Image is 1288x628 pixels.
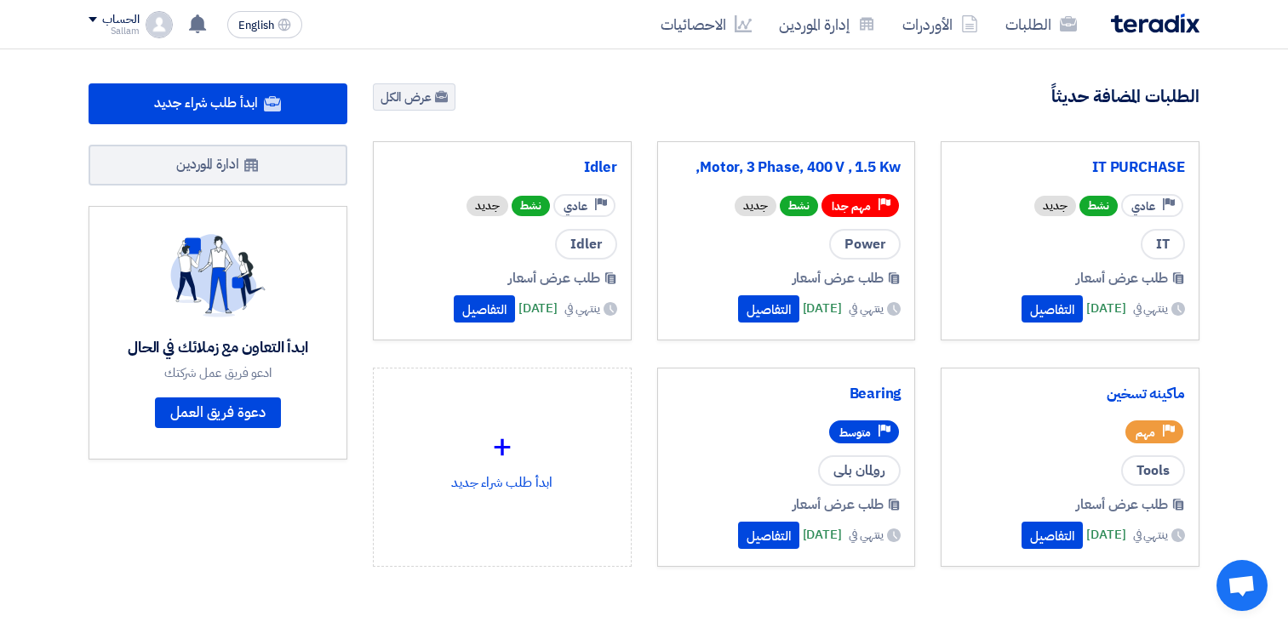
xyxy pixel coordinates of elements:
a: Bearing [672,385,902,402]
span: طلب عرض أسعار [1076,268,1168,288]
span: ينتهي في [1133,526,1168,544]
span: Idler [555,229,617,260]
div: جديد [735,196,776,216]
button: التفاصيل [738,522,799,549]
a: Motor, 3 Phase, 400 V , 1.5 Kw, [672,159,902,176]
span: مهم [1136,425,1155,441]
div: ادعو فريق عمل شركتك [128,365,308,380]
span: نشط [780,196,818,216]
div: ابدأ التعاون مع زملائك في الحال [128,338,308,357]
a: ادارة الموردين [89,145,347,186]
span: طلب عرض أسعار [793,268,884,288]
span: متوسط [839,425,871,441]
span: [DATE] [1086,525,1125,545]
button: التفاصيل [738,295,799,323]
span: نشط [512,196,550,216]
span: طلب عرض أسعار [793,494,884,515]
span: طلب عرض أسعار [508,268,600,288]
span: ينتهي في [849,300,884,317]
div: جديد [467,196,508,216]
span: [DATE] [518,299,558,318]
a: الأوردرات [889,4,992,44]
span: English [238,20,274,31]
a: دعوة فريق العمل [155,397,281,428]
div: Sallam [89,26,139,36]
span: مهم جدا [832,198,871,214]
span: IT [1141,229,1185,260]
a: IT PURCHASE [955,159,1185,176]
span: ينتهي في [1133,300,1168,317]
div: جديد [1034,196,1076,216]
a: ماكينه تسخين [955,385,1185,402]
div: الحساب [102,13,139,27]
a: إدارة الموردين [765,4,889,44]
div: Open chat [1216,560,1268,611]
a: Idler [387,159,617,176]
span: [DATE] [1086,299,1125,318]
button: التفاصيل [1022,522,1083,549]
span: نشط [1079,196,1118,216]
a: عرض الكل [373,83,455,111]
button: English [227,11,302,38]
span: طلب عرض أسعار [1076,494,1168,515]
span: ابدأ طلب شراء جديد [154,93,257,113]
div: + [387,421,617,472]
img: profile_test.png [146,11,173,38]
span: ينتهي في [849,526,884,544]
a: الاحصائيات [647,4,765,44]
img: Teradix logo [1111,14,1199,33]
span: ينتهي في [564,300,599,317]
span: [DATE] [803,299,842,318]
div: ابدأ طلب شراء جديد [387,382,617,532]
span: رولمان بلى [818,455,901,486]
span: عادي [1131,198,1155,214]
span: Tools [1121,455,1185,486]
h4: الطلبات المضافة حديثاً [1051,85,1199,107]
span: عادي [564,198,587,214]
button: التفاصيل [454,295,515,323]
span: [DATE] [803,525,842,545]
span: Power [829,229,901,260]
a: الطلبات [992,4,1091,44]
button: التفاصيل [1022,295,1083,323]
img: invite_your_team.svg [170,234,266,317]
